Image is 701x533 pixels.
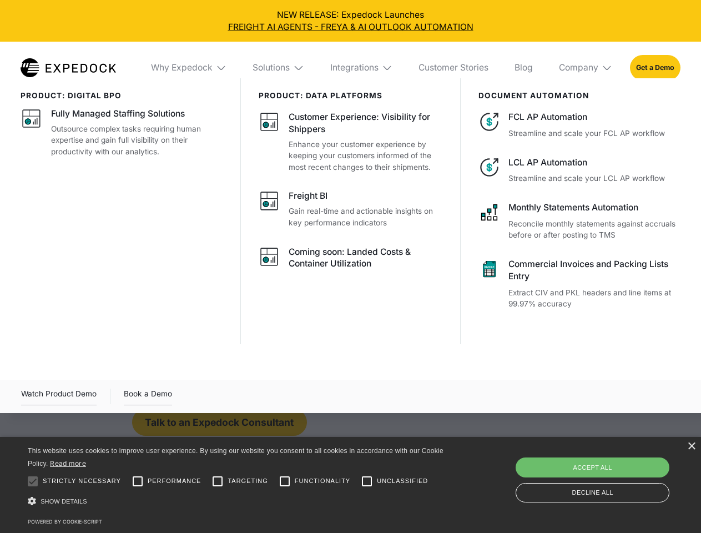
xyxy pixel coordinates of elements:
div: Company [550,42,621,94]
div: Integrations [321,42,401,94]
span: Show details [41,498,87,505]
p: Outsource complex tasks requiring human expertise and gain full visibility on their productivity ... [51,123,223,158]
span: This website uses cookies to improve user experience. By using our website you consent to all coo... [28,447,443,467]
div: Fully Managed Staffing Solutions [51,108,185,120]
span: Strictly necessary [43,476,121,486]
span: Functionality [295,476,350,486]
div: Freight BI [289,190,327,202]
div: Solutions [244,42,313,94]
a: Monthly Statements AutomationReconcile monthly statements against accruals before or after postin... [478,202,680,241]
p: Enhance your customer experience by keeping your customers informed of the most recent changes to... [289,139,443,173]
div: NEW RELEASE: Expedock Launches [9,9,693,33]
p: Gain real-time and actionable insights on key performance indicators [289,205,443,228]
a: Get a Demo [630,55,680,80]
a: Commercial Invoices and Packing Lists EntryExtract CIV and PKL headers and line items at 99.97% a... [478,258,680,310]
div: Monthly Statements Automation [508,202,680,214]
div: Coming soon: Landed Costs & Container Utilization [289,246,443,270]
a: open lightbox [21,388,97,405]
div: Solutions [253,62,290,73]
a: Powered by cookie-script [28,519,102,525]
p: Extract CIV and PKL headers and line items at 99.97% accuracy [508,287,680,310]
a: Customer Stories [410,42,497,94]
a: Book a Demo [124,388,172,405]
iframe: Chat Widget [516,413,701,533]
div: Watch Product Demo [21,388,97,405]
a: Coming soon: Landed Costs & Container Utilization [259,246,443,274]
span: Targeting [228,476,268,486]
p: Streamline and scale your LCL AP workflow [508,173,680,184]
div: Commercial Invoices and Packing Lists Entry [508,258,680,283]
a: Read more [50,459,86,467]
a: Freight BIGain real-time and actionable insights on key performance indicators [259,190,443,228]
a: FCL AP AutomationStreamline and scale your FCL AP workflow [478,111,680,139]
div: document automation [478,91,680,100]
div: Show details [28,494,447,509]
div: Integrations [330,62,379,73]
p: Streamline and scale your FCL AP workflow [508,128,680,139]
div: Why Expedock [142,42,235,94]
div: Why Expedock [151,62,213,73]
a: LCL AP AutomationStreamline and scale your LCL AP workflow [478,157,680,184]
div: Customer Experience: Visibility for Shippers [289,111,443,135]
a: Blog [506,42,541,94]
a: FREIGHT AI AGENTS - FREYA & AI OUTLOOK AUTOMATION [9,21,693,33]
div: LCL AP Automation [508,157,680,169]
span: Unclassified [377,476,428,486]
a: Customer Experience: Visibility for ShippersEnhance your customer experience by keeping your cust... [259,111,443,173]
div: FCL AP Automation [508,111,680,123]
span: Performance [148,476,201,486]
div: PRODUCT: data platforms [259,91,443,100]
p: Reconcile monthly statements against accruals before or after posting to TMS [508,218,680,241]
div: Company [559,62,598,73]
a: Fully Managed Staffing SolutionsOutsource complex tasks requiring human expertise and gain full v... [21,108,223,157]
div: product: digital bpo [21,91,223,100]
